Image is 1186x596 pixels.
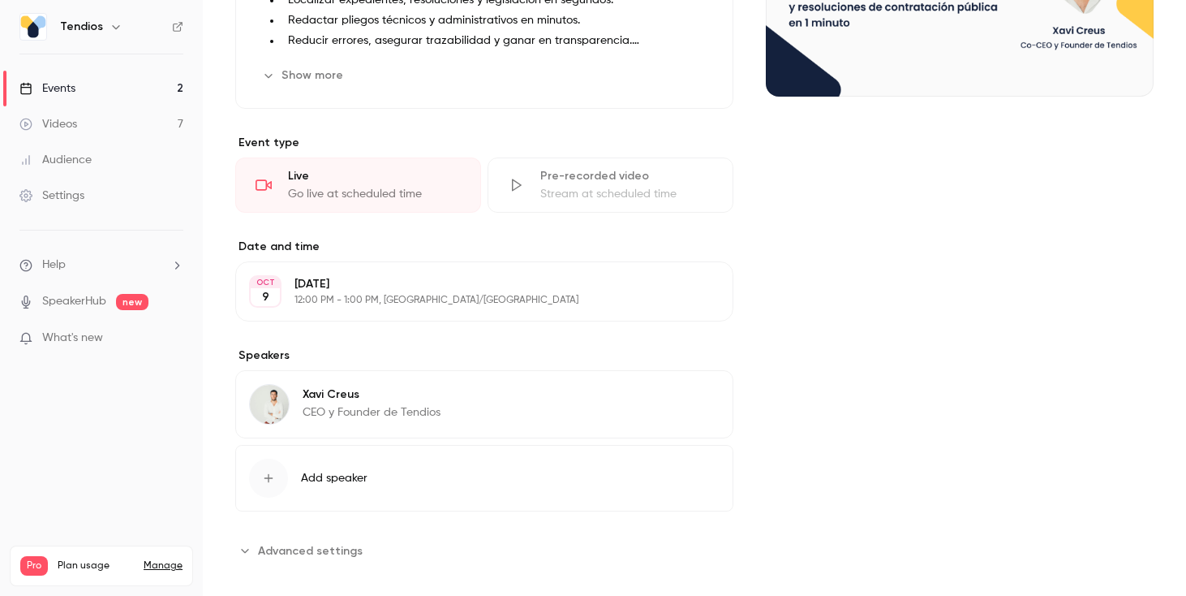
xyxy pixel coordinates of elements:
p: [DATE] [294,276,647,292]
p: 12:00 PM - 1:00 PM, [GEOGRAPHIC_DATA]/[GEOGRAPHIC_DATA] [294,294,647,307]
span: Advanced settings [258,542,363,559]
label: Date and time [235,239,733,255]
div: Settings [19,188,84,204]
div: Videos [19,116,77,132]
div: OCT [251,277,280,288]
div: Live [288,168,461,184]
span: Add speaker [301,470,367,486]
div: LiveGo live at scheduled time [235,158,481,213]
div: Pre-recorded videoStream at scheduled time [488,158,733,213]
div: Stream at scheduled time [540,186,713,202]
img: Xavi Creus [250,385,289,424]
section: Advanced settings [235,538,733,564]
iframe: Noticeable Trigger [164,331,183,346]
div: Xavi CreusXavi CreusCEO y Founder de Tendios [235,370,733,438]
div: Events [19,80,75,97]
p: CEO y Founder de Tendios [303,404,440,421]
li: Redactar pliegos técnicos y administrativos en minutos. [281,12,713,29]
div: Pre-recorded video [540,168,713,184]
label: Speakers [235,348,733,364]
button: Advanced settings [235,538,372,564]
li: help-dropdown-opener [19,257,183,274]
span: Plan usage [58,559,134,572]
span: Help [42,257,66,274]
div: Audience [19,152,92,168]
p: Xavi Creus [303,387,440,403]
span: new [116,294,148,310]
a: Manage [144,559,183,572]
img: Tendios [20,14,46,40]
div: Go live at scheduled time [288,186,461,202]
p: 9 [262,289,269,305]
span: Pro [20,556,48,576]
button: Show more [256,63,353,89]
button: Add speaker [235,445,733,512]
span: What's new [42,330,103,347]
h6: Tendios [60,19,103,35]
li: Reducir errores, asegurar trazabilidad y ganar en transparencia. [281,32,713,50]
a: SpeakerHub [42,293,106,310]
p: Event type [235,135,733,151]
